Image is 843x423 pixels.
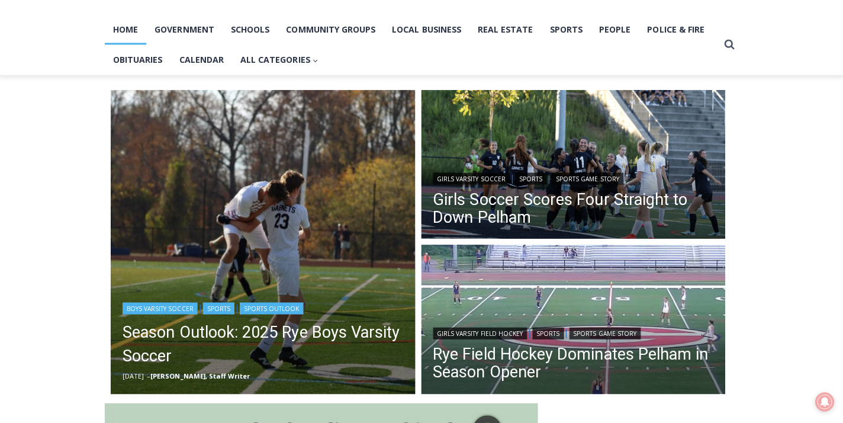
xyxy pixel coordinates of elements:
a: Read More Season Outlook: 2025 Rye Boys Varsity Soccer [111,91,414,395]
a: Calendar [171,46,232,76]
a: Sports [514,174,545,185]
a: Sports [531,328,562,339]
a: Girls Varsity Soccer [432,174,509,185]
a: Sports [203,303,234,315]
a: Government [147,17,223,46]
a: Sports [540,17,589,46]
div: "The first chef I interviewed talked about coming to [GEOGRAPHIC_DATA] from [GEOGRAPHIC_DATA] in ... [299,1,559,115]
a: Schools [223,17,278,46]
span: Intern @ [DOMAIN_NAME] [310,118,549,145]
a: People [589,17,637,46]
a: Obituaries [105,46,171,76]
a: Real Estate [468,17,540,46]
a: Boys Varsity Soccer [123,303,198,315]
span: – [147,371,151,380]
button: Child menu of All Categories [232,46,326,76]
button: View Search Form [716,36,738,57]
div: | | [432,171,712,185]
div: "clearly one of the favorites in the [GEOGRAPHIC_DATA] neighborhood" [122,74,174,142]
nav: Primary Navigation [105,17,716,76]
a: Open Tues. - Sun. [PHONE_NUMBER] [1,119,119,148]
a: Police & Fire [637,17,710,46]
img: (PHOTO: The Rye Girls Field Hockey Team defeated Pelham 3-0 on Tuesday to move to 3-0 in 2024.) [420,245,723,397]
a: Rye Field Hockey Dominates Pelham in Season Opener [432,345,712,381]
a: Girls Varsity Field Hockey [432,328,526,339]
div: | | [123,300,403,315]
a: Read More Girls Soccer Scores Four Straight to Down Pelham [420,91,723,243]
a: Local Business [383,17,468,46]
a: [PERSON_NAME], Staff Writer [151,371,250,380]
a: Sports Outlook [240,303,303,315]
a: Intern @ [DOMAIN_NAME] [285,115,574,148]
span: Open Tues. - Sun. [PHONE_NUMBER] [4,122,116,167]
a: Home [105,17,147,46]
img: (PHOTO: Alex van der Voort and Lex Cox of Rye Boys Varsity Soccer on Thursday, October 31, 2024 f... [111,91,414,395]
img: (PHOTO: Rye Girls Soccer's Samantha Yeh scores a goal in her team's 4-1 victory over Pelham on Se... [420,91,723,243]
a: Sports Game Story [551,174,622,185]
time: [DATE] [123,371,144,380]
a: Community Groups [278,17,383,46]
a: Sports Game Story [568,328,639,339]
a: Season Outlook: 2025 Rye Boys Varsity Soccer [123,321,403,368]
a: Girls Soccer Scores Four Straight to Down Pelham [432,191,712,227]
a: Read More Rye Field Hockey Dominates Pelham in Season Opener [420,245,723,397]
div: | | [432,325,712,339]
